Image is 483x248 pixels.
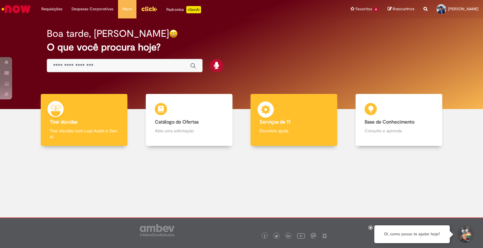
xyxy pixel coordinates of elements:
[50,128,118,140] p: Tirar dúvidas com Lupi Assist e Gen Ai
[347,94,452,146] a: Base de Conhecimento Consulte e aprenda
[297,232,305,240] img: logo_footer_youtube.png
[41,6,62,12] span: Requisições
[275,235,278,238] img: logo_footer_twitter.png
[50,119,77,125] b: Tirar dúvidas
[393,6,414,12] span: Rascunhos
[456,225,474,243] button: Iniciar Conversa de Suporte
[166,6,201,13] div: Padroniza
[260,119,290,125] b: Serviços de TI
[123,6,132,12] span: More
[356,6,372,12] span: Favoritos
[311,233,316,238] img: logo_footer_workplace.png
[448,6,478,11] span: [PERSON_NAME]
[140,224,174,236] img: logo_footer_ambev_rotulo_gray.png
[155,119,199,125] b: Catálogo de Ofertas
[1,3,32,15] img: ServiceNow
[32,94,137,146] a: Tirar dúvidas Tirar dúvidas com Lupi Assist e Gen Ai
[47,28,169,39] h2: Boa tarde, [PERSON_NAME]
[241,94,347,146] a: Serviços de TI Encontre ajuda
[141,4,157,13] img: click_logo_yellow_360x200.png
[155,128,223,134] p: Abra uma solicitação
[373,7,379,12] span: 6
[365,119,414,125] b: Base de Conhecimento
[365,128,433,134] p: Consulte e aprenda
[169,29,178,38] img: happy-face.png
[388,6,414,12] a: Rascunhos
[287,234,290,238] img: logo_footer_linkedin.png
[374,225,450,243] div: Oi, como posso te ajudar hoje?
[137,94,242,146] a: Catálogo de Ofertas Abra uma solicitação
[263,235,266,238] img: logo_footer_facebook.png
[72,6,114,12] span: Despesas Corporativas
[186,6,201,13] p: +GenAi
[260,128,328,134] p: Encontre ajuda
[47,42,436,53] h2: O que você procura hoje?
[322,233,327,238] img: logo_footer_naosei.png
